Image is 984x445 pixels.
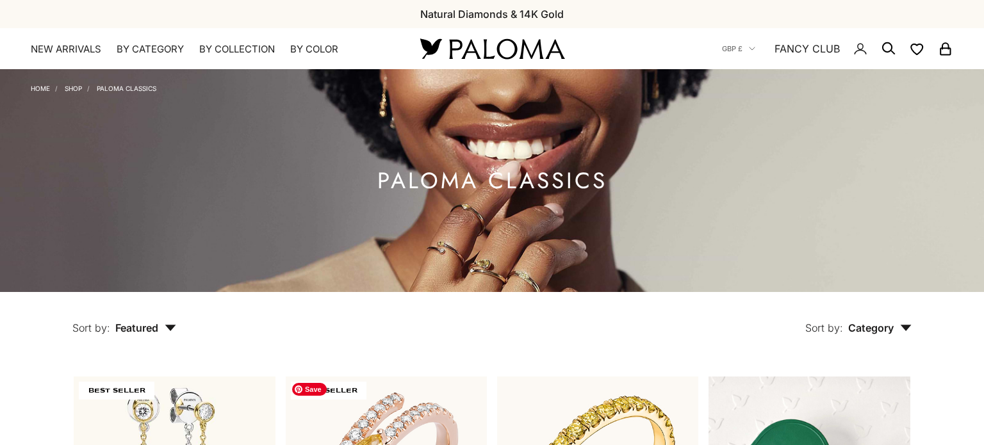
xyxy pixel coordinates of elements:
nav: Secondary navigation [722,28,953,69]
button: Sort by: Category [776,292,941,346]
a: NEW ARRIVALS [31,43,101,56]
span: GBP £ [722,43,742,54]
a: Paloma Classics [97,85,156,92]
span: BEST SELLER [79,382,154,400]
button: GBP £ [722,43,755,54]
nav: Breadcrumb [31,82,156,92]
p: Natural Diamonds & 14K Gold [420,6,564,22]
span: BEST SELLER [291,382,366,400]
summary: By Collection [199,43,275,56]
span: Category [848,321,912,334]
span: Sort by: [72,321,110,334]
summary: By Category [117,43,184,56]
a: FANCY CLUB [775,40,840,57]
summary: By Color [290,43,338,56]
nav: Primary navigation [31,43,389,56]
button: Sort by: Featured [43,292,206,346]
a: Shop [65,85,82,92]
span: Save [292,383,327,396]
h1: Paloma Classics [377,173,607,189]
span: Featured [115,321,176,334]
span: Sort by: [805,321,843,334]
a: Home [31,85,50,92]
